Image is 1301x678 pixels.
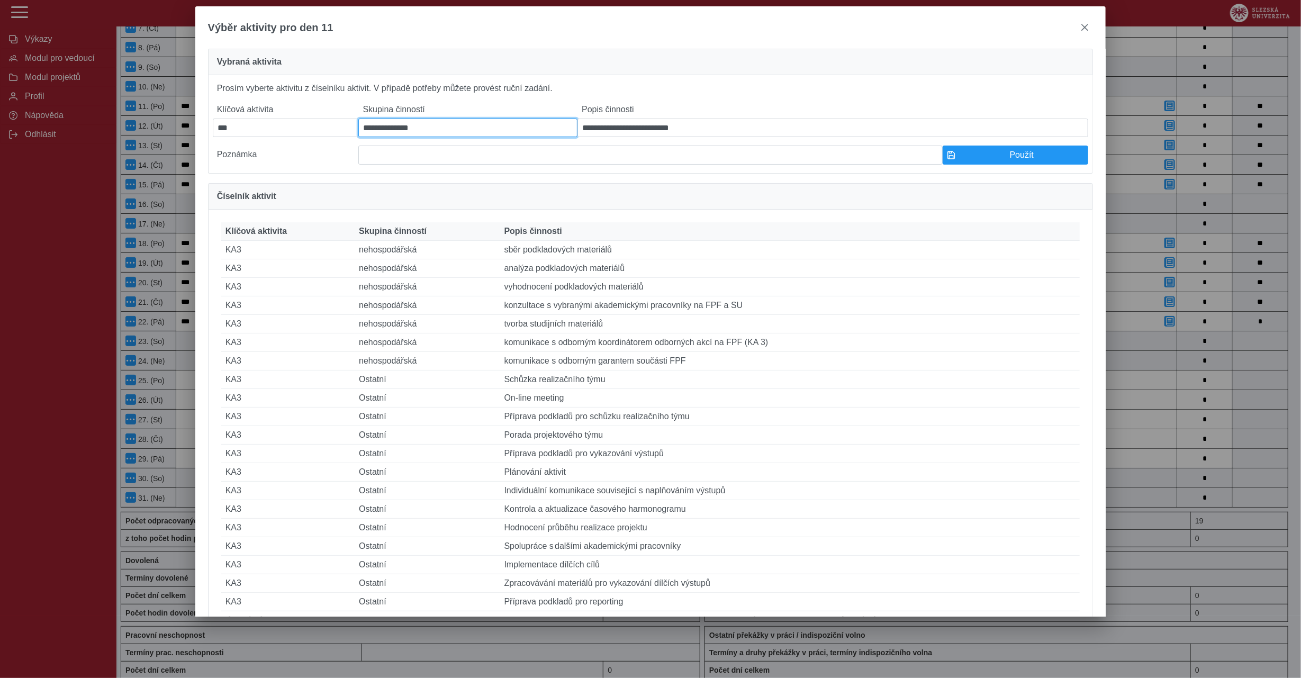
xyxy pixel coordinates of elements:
[221,241,355,259] td: KA3
[221,333,355,352] td: KA3
[221,352,355,370] td: KA3
[500,259,1080,278] td: analýza podkladových materiálů
[355,611,500,630] td: Ostatní
[355,315,500,333] td: nehospodářská
[221,500,355,519] td: KA3
[355,574,500,593] td: Ostatní
[217,58,282,66] span: Vybraná aktivita
[355,500,500,519] td: Ostatní
[355,296,500,315] td: nehospodářská
[500,315,1080,333] td: tvorba studijních materiálů
[355,408,500,426] td: Ostatní
[221,370,355,389] td: KA3
[221,296,355,315] td: KA3
[355,537,500,556] td: Ostatní
[221,278,355,296] td: KA3
[355,556,500,574] td: Ostatní
[500,519,1080,537] td: Hodnocení průběhu realizace projektu
[355,259,500,278] td: nehospodářská
[355,333,500,352] td: nehospodářská
[943,146,1089,165] button: Použít
[355,370,500,389] td: Ostatní
[221,482,355,500] td: KA3
[500,296,1080,315] td: konzultace s vybranými akademickými pracovníky na FPF a SU
[208,75,1094,174] div: Prosím vyberte aktivitu z číselníku aktivit. V případě potřeby můžete provést ruční zadání.
[221,315,355,333] td: KA3
[500,482,1080,500] td: Individuální komunikace související s naplňováním výstupů
[358,101,577,119] label: Skupina činností
[500,241,1080,259] td: sběr podkladových materiálů
[213,101,359,119] label: Klíčová aktivita
[221,574,355,593] td: KA3
[355,519,500,537] td: Ostatní
[221,426,355,445] td: KA3
[359,227,427,236] span: Skupina činností
[221,463,355,482] td: KA3
[221,408,355,426] td: KA3
[500,408,1080,426] td: Příprava podkladů pro schůzku realizačního týmu
[221,389,355,408] td: KA3
[217,192,276,201] span: Číselník aktivit
[208,22,333,34] span: Výběr aktivity pro den 11
[500,426,1080,445] td: Porada projektového týmu
[960,150,1084,160] span: Použít
[355,241,500,259] td: nehospodářská
[500,500,1080,519] td: Kontrola a aktualizace časového harmonogramu
[355,445,500,463] td: Ostatní
[355,352,500,370] td: nehospodářská
[500,333,1080,352] td: komunikace s odborným koordinátorem odborných akcí na FPF (KA 3)
[577,101,1088,119] label: Popis činnosti
[213,146,359,165] label: Poznámka
[500,611,1080,630] td: Sledování nových informací týkajících se realizace a vyhodnocování projektu
[500,445,1080,463] td: Příprava podkladů pro vykazování výstupů
[500,370,1080,389] td: Schůzka realizačního týmu
[500,352,1080,370] td: komunikace s odborným garantem součásti FPF
[500,556,1080,574] td: Implementace dílčích cílů
[355,389,500,408] td: Ostatní
[1076,19,1093,36] button: close
[355,463,500,482] td: Ostatní
[221,259,355,278] td: KA3
[500,574,1080,593] td: Zpracovávání materiálů pro vykazování dílčích výstupů
[500,537,1080,556] td: Spolupráce s dalšími akademickými pracovníky
[355,482,500,500] td: Ostatní
[221,537,355,556] td: KA3
[500,463,1080,482] td: Plánování aktivit
[355,593,500,611] td: Ostatní
[225,227,287,236] span: Klíčová aktivita
[221,593,355,611] td: KA3
[221,445,355,463] td: KA3
[500,278,1080,296] td: vyhodnocení podkladových materiálů
[500,593,1080,611] td: Příprava podkladů pro reporting
[221,519,355,537] td: KA3
[500,389,1080,408] td: On-line meeting
[355,426,500,445] td: Ostatní
[355,278,500,296] td: nehospodářská
[221,556,355,574] td: KA3
[504,227,562,236] span: Popis činnosti
[221,611,355,630] td: KA3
